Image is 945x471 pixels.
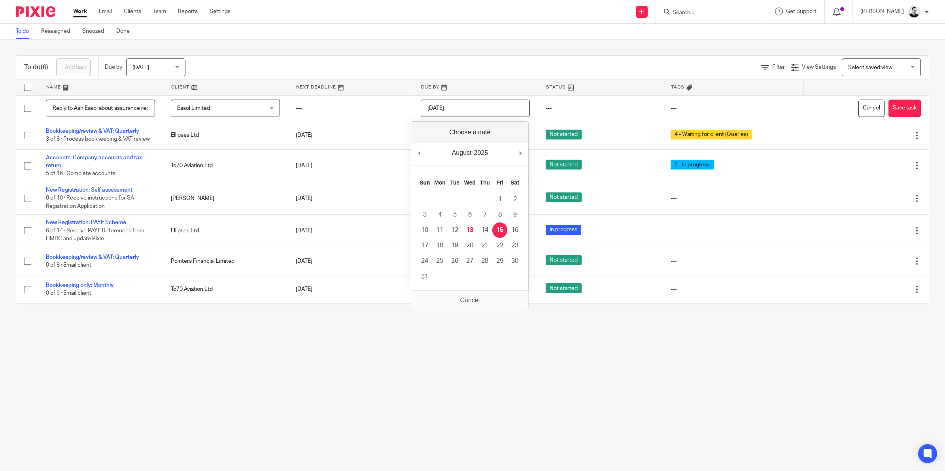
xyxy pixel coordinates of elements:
button: 4 [432,207,447,222]
a: Bookkeeping only: Monthly [46,283,114,288]
button: 23 [507,238,522,253]
button: 11 [432,222,447,238]
td: [DATE] [288,182,413,214]
a: Reassigned [41,24,76,39]
span: Not started [546,255,582,265]
a: + Add task [56,58,91,76]
p: [PERSON_NAME] [860,8,904,15]
a: Done [116,24,136,39]
span: 3 of 8 · Process bookkeeping & VAT review [46,137,150,142]
button: 17 [417,238,432,253]
a: To do [16,24,35,39]
button: 19 [447,238,462,253]
span: 0 of 10 · Receive instructions for SA Registration Application [46,196,134,209]
abbr: Monday [434,179,445,186]
td: [DATE] [288,215,413,247]
img: Pixie [16,6,55,17]
span: Get Support [786,9,816,14]
abbr: Sunday [420,179,430,186]
td: [DATE] [288,149,413,182]
span: 3 - In progress [671,160,714,170]
button: Previous Month [415,147,423,159]
td: To70 Aviation Ltd [163,149,288,182]
span: 0 of 9 · Email client [46,291,91,296]
span: Not started [546,130,582,139]
td: [DATE] [288,121,413,149]
button: 29 [492,253,507,269]
abbr: Tuesday [450,179,460,186]
button: 7 [477,207,492,222]
a: Email [99,8,112,15]
abbr: Wednesday [464,179,476,186]
span: 5 of 16 · Complete accounts [46,171,115,177]
td: --- [538,95,663,121]
td: To70 Aviation Ltd [163,275,288,303]
img: Dave_2025.jpg [908,6,920,18]
button: 8 [492,207,507,222]
button: Cancel [858,100,885,117]
a: Reports [178,8,198,15]
button: 2 [507,192,522,207]
span: Not started [546,160,582,170]
button: 1 [492,192,507,207]
button: 5 [447,207,462,222]
h1: To do [24,63,48,72]
button: 18 [432,238,447,253]
a: Accounts: Company accounts and tax return [46,155,142,168]
div: --- [671,257,796,265]
button: 30 [507,253,522,269]
td: [PERSON_NAME] [163,182,288,214]
button: 24 [417,253,432,269]
div: --- [671,285,796,293]
button: 15 [492,222,507,238]
span: 4 - Waiting for client (Queries) [671,130,752,139]
span: View Settings [802,64,836,70]
td: [DATE] [288,275,413,303]
a: Team [153,8,166,15]
td: [DATE] [288,247,413,275]
button: 22 [492,238,507,253]
span: (6) [41,64,48,70]
span: 6 of 14 · Receive PAYE References from HMRC and update Pixie [46,228,144,242]
abbr: Friday [497,179,504,186]
button: 27 [462,253,477,269]
td: Pointers Financial Limited [163,247,288,275]
button: Save task [888,100,921,117]
a: Bookkeeping/review & VAT: Quarterly [46,254,139,260]
button: 14 [477,222,492,238]
abbr: Saturday [511,179,520,186]
a: New Registration: PAYE Scheme [46,220,126,225]
button: 6 [462,207,477,222]
button: 16 [507,222,522,238]
span: Not started [546,283,582,293]
button: 21 [477,238,492,253]
td: --- [288,95,413,121]
a: New Registration: Self assessment [46,187,132,193]
a: Clients [124,8,141,15]
span: Select saved view [848,65,892,70]
button: 31 [417,269,432,284]
a: Bookkeeping/review & VAT: Quarterly [46,128,139,134]
span: In progress [546,225,581,235]
button: 20 [462,238,477,253]
button: 3 [417,207,432,222]
td: Ellipses Ltd [163,215,288,247]
span: Easol Limited [177,106,210,111]
div: --- [671,194,796,202]
button: 10 [417,222,432,238]
input: Task name [46,100,155,117]
span: 0 of 8 · Email client [46,262,91,268]
span: Filter [772,64,785,70]
abbr: Thursday [480,179,490,186]
span: Tags [671,85,684,89]
td: --- [663,95,804,121]
button: 25 [432,253,447,269]
button: 13 [462,222,477,238]
td: Ellipses Ltd [163,121,288,149]
div: --- [671,227,796,235]
button: 26 [447,253,462,269]
div: 2025 [472,147,489,159]
span: [DATE] [132,65,149,70]
a: Snoozed [82,24,110,39]
button: 9 [507,207,522,222]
